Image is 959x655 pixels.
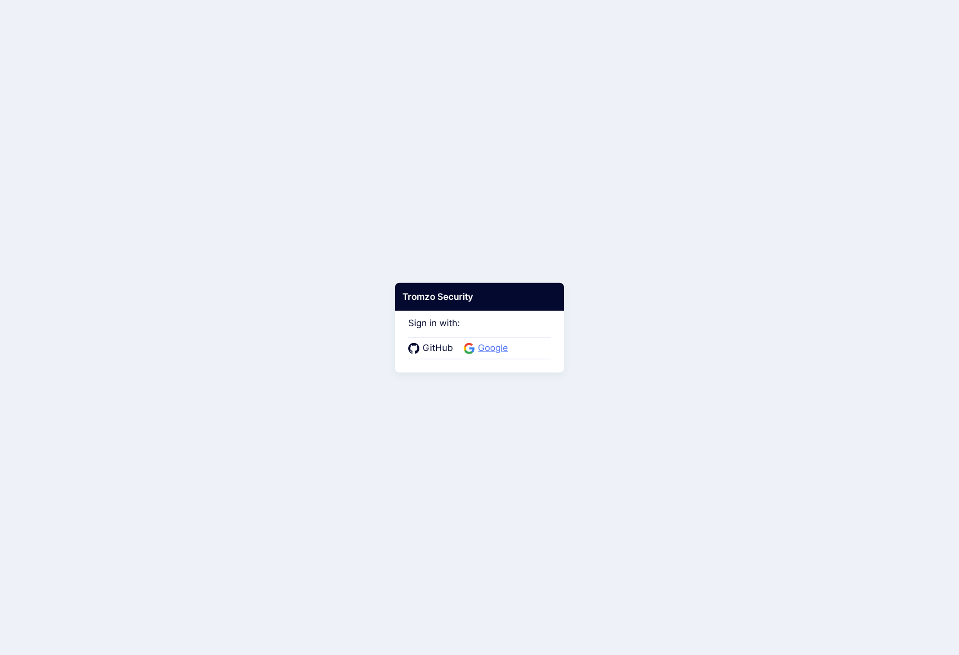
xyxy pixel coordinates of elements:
div: Sign in with: [408,303,551,359]
a: Google [464,341,511,355]
div: Tromzo Security [395,282,564,311]
span: Google [475,341,511,355]
a: GitHub [408,341,456,355]
span: GitHub [419,341,456,355]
